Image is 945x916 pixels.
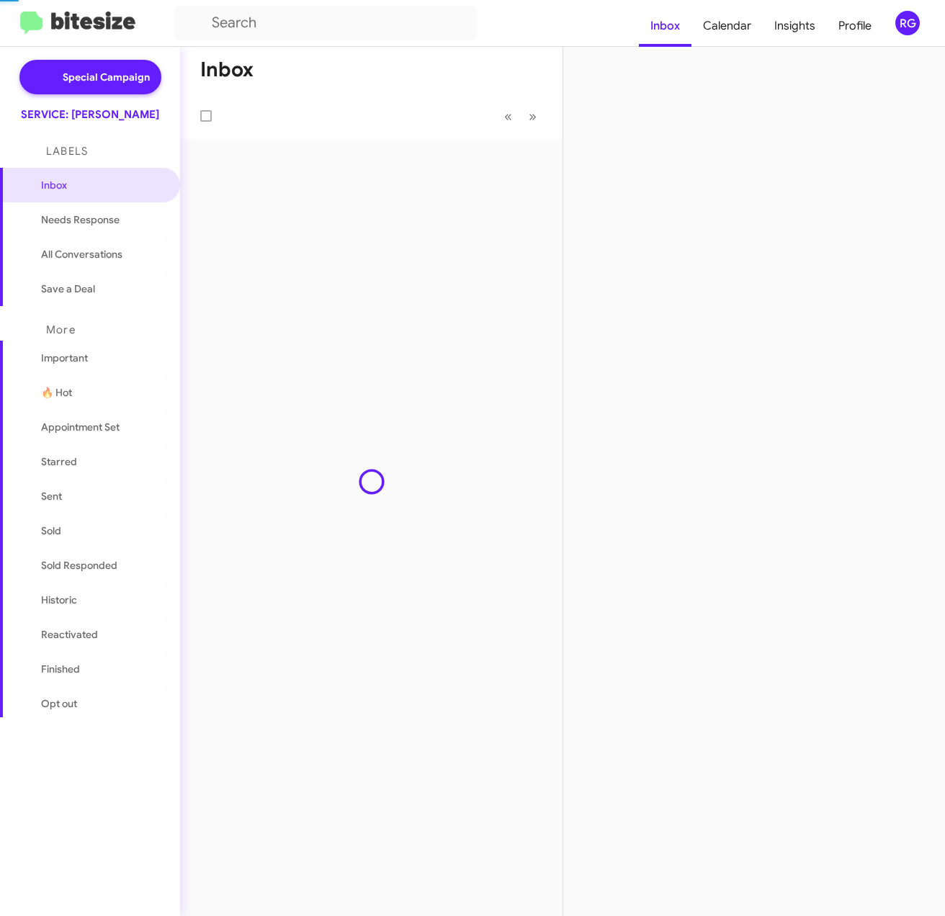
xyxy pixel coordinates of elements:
[41,282,95,296] span: Save a Deal
[63,70,150,84] span: Special Campaign
[174,6,477,40] input: Search
[41,212,164,227] span: Needs Response
[41,247,122,261] span: All Conversations
[41,489,62,503] span: Sent
[46,323,76,336] span: More
[496,102,521,131] button: Previous
[520,102,545,131] button: Next
[41,558,117,572] span: Sold Responded
[504,107,512,125] span: «
[529,107,537,125] span: »
[883,11,929,35] button: RG
[41,385,72,400] span: 🔥 Hot
[46,145,88,158] span: Labels
[200,58,254,81] h1: Inbox
[827,5,883,47] a: Profile
[41,593,77,607] span: Historic
[41,524,61,538] span: Sold
[19,60,161,94] a: Special Campaign
[41,627,98,642] span: Reactivated
[691,5,763,47] a: Calendar
[763,5,827,47] a: Insights
[639,5,691,47] a: Inbox
[21,107,159,122] div: SERVICE: [PERSON_NAME]
[496,102,545,131] nav: Page navigation example
[41,662,80,676] span: Finished
[41,454,77,469] span: Starred
[895,11,920,35] div: RG
[41,351,164,365] span: Important
[41,178,164,192] span: Inbox
[41,696,77,711] span: Opt out
[41,420,120,434] span: Appointment Set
